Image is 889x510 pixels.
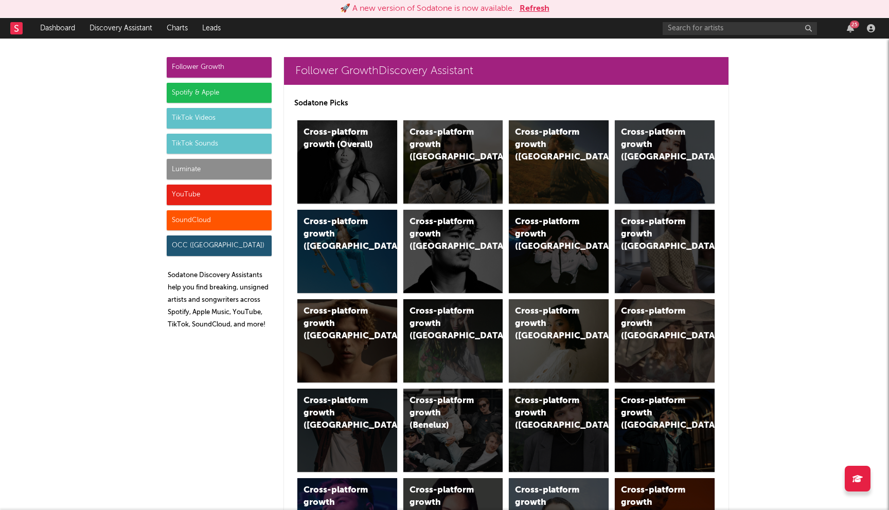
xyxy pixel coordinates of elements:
a: Cross-platform growth ([GEOGRAPHIC_DATA]) [615,120,715,204]
div: Cross-platform growth ([GEOGRAPHIC_DATA]) [515,305,585,342]
div: Luminate [167,159,272,179]
div: Cross-platform growth ([GEOGRAPHIC_DATA]) [410,305,479,342]
div: Cross-platform growth ([GEOGRAPHIC_DATA]) [410,216,479,253]
div: Cross-platform growth ([GEOGRAPHIC_DATA]) [621,395,691,432]
a: Cross-platform growth ([GEOGRAPHIC_DATA]) [509,120,609,204]
div: Cross-platform growth ([GEOGRAPHIC_DATA]) [621,216,691,253]
div: OCC ([GEOGRAPHIC_DATA]) [167,235,272,256]
div: Cross-platform growth ([GEOGRAPHIC_DATA]) [515,126,585,163]
div: TikTok Sounds [167,134,272,154]
a: Dashboard [33,18,82,39]
a: Follower GrowthDiscovery Assistant [284,57,728,85]
a: Cross-platform growth ([GEOGRAPHIC_DATA]) [297,210,397,293]
a: Cross-platform growth ([GEOGRAPHIC_DATA]) [509,389,609,472]
div: YouTube [167,185,272,205]
div: Spotify & Apple [167,83,272,103]
a: Cross-platform growth ([GEOGRAPHIC_DATA]) [297,299,397,383]
div: Cross-platform growth ([GEOGRAPHIC_DATA]) [410,126,479,163]
div: Cross-platform growth ([GEOGRAPHIC_DATA]/GSA) [515,216,585,253]
a: Cross-platform growth (Overall) [297,120,397,204]
div: Cross-platform growth (Overall) [304,126,374,151]
div: Cross-platform growth (Benelux) [410,395,479,432]
div: Cross-platform growth ([GEOGRAPHIC_DATA]) [621,305,691,342]
input: Search for artists [663,22,817,35]
a: Cross-platform growth ([GEOGRAPHIC_DATA]) [615,389,715,472]
a: Discovery Assistant [82,18,159,39]
a: Cross-platform growth (Benelux) [403,389,503,472]
a: Cross-platform growth ([GEOGRAPHIC_DATA]) [297,389,397,472]
button: 25 [847,24,854,32]
div: 🚀 A new version of Sodatone is now available. [340,3,514,15]
div: Follower Growth [167,57,272,78]
a: Cross-platform growth ([GEOGRAPHIC_DATA]) [403,210,503,293]
a: Cross-platform growth ([GEOGRAPHIC_DATA]) [615,299,715,383]
div: Cross-platform growth ([GEOGRAPHIC_DATA]) [304,216,374,253]
div: SoundCloud [167,210,272,231]
a: Cross-platform growth ([GEOGRAPHIC_DATA]) [403,299,503,383]
a: Cross-platform growth ([GEOGRAPHIC_DATA]) [509,299,609,383]
div: TikTok Videos [167,108,272,129]
a: Cross-platform growth ([GEOGRAPHIC_DATA]) [615,210,715,293]
div: Cross-platform growth ([GEOGRAPHIC_DATA]) [304,305,374,342]
a: Cross-platform growth ([GEOGRAPHIC_DATA]) [403,120,503,204]
p: Sodatone Discovery Assistants help you find breaking, unsigned artists and songwriters across Spo... [168,269,272,331]
p: Sodatone Picks [294,97,718,110]
a: Cross-platform growth ([GEOGRAPHIC_DATA]/GSA) [509,210,609,293]
div: Cross-platform growth ([GEOGRAPHIC_DATA]) [515,395,585,432]
div: Cross-platform growth ([GEOGRAPHIC_DATA]) [304,395,374,432]
a: Leads [195,18,228,39]
div: 25 [850,21,859,28]
button: Refresh [520,3,549,15]
a: Charts [159,18,195,39]
div: Cross-platform growth ([GEOGRAPHIC_DATA]) [621,126,691,163]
